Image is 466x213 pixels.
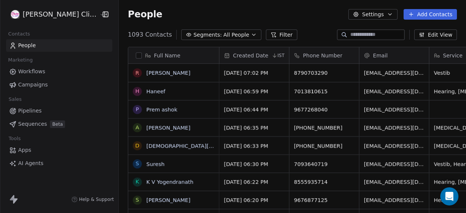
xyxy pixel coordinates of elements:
[278,52,285,59] span: IST
[348,9,397,20] button: Settings
[135,123,139,131] div: A
[294,160,354,168] span: 7093640719
[50,120,65,128] span: Beta
[404,9,457,20] button: Add Contacts
[294,196,354,204] span: 9676877125
[414,29,457,40] button: Edit View
[233,52,268,59] span: Created Date
[79,196,114,202] span: Help & Support
[364,142,424,150] span: [EMAIL_ADDRESS][DOMAIN_NAME]
[146,125,190,131] a: [PERSON_NAME]
[135,69,139,77] div: R
[6,144,112,156] a: Apps
[5,28,33,40] span: Contacts
[136,196,139,204] div: S
[23,9,98,19] span: [PERSON_NAME] Clinic External
[193,31,222,39] span: Segments:
[146,88,165,94] a: Haneef
[303,52,342,59] span: Phone Number
[6,157,112,170] a: AI Agents
[364,88,424,95] span: [EMAIL_ADDRESS][DOMAIN_NAME]
[18,146,31,154] span: Apps
[294,178,354,186] span: 8555935714
[135,142,140,150] div: D
[294,88,354,95] span: 7013810615
[224,106,284,113] span: [DATE] 06:44 PM
[146,161,165,167] a: Suresh
[364,160,424,168] span: [EMAIL_ADDRESS][DOMAIN_NAME]
[71,196,114,202] a: Help & Support
[5,133,24,144] span: Tools
[224,196,284,204] span: [DATE] 06:20 PM
[364,106,424,113] span: [EMAIL_ADDRESS][DOMAIN_NAME]
[219,47,289,63] div: Created DateIST
[359,47,429,63] div: Email
[224,69,284,77] span: [DATE] 07:02 PM
[18,107,42,115] span: Pipelines
[128,47,219,63] div: Full Name
[9,8,94,21] button: [PERSON_NAME] Clinic External
[18,68,45,76] span: Workflows
[11,10,20,19] img: RASYA-Clinic%20Circle%20icon%20Transparent.png
[136,105,139,113] div: P
[373,52,388,59] span: Email
[136,178,139,186] div: K
[294,124,354,131] span: [PHONE_NUMBER]
[154,52,180,59] span: Full Name
[224,178,284,186] span: [DATE] 06:22 PM
[224,88,284,95] span: [DATE] 06:59 PM
[128,9,162,20] span: People
[294,106,354,113] span: 9677268040
[18,81,48,89] span: Campaigns
[6,65,112,78] a: Workflows
[224,31,249,39] span: All People
[6,118,112,130] a: SequencesBeta
[18,42,36,49] span: People
[266,29,297,40] button: Filter
[18,159,43,167] span: AI Agents
[289,47,359,63] div: Phone Number
[440,187,458,205] div: Open Intercom Messenger
[146,143,250,149] a: [DEMOGRAPHIC_DATA][PERSON_NAME]
[364,178,424,186] span: [EMAIL_ADDRESS][DOMAIN_NAME]
[6,39,112,52] a: People
[224,124,284,131] span: [DATE] 06:35 PM
[5,54,36,66] span: Marketing
[135,87,140,95] div: H
[146,70,190,76] a: [PERSON_NAME]
[224,142,284,150] span: [DATE] 06:33 PM
[146,179,193,185] a: K V Yogendranath
[6,105,112,117] a: Pipelines
[294,142,354,150] span: [PHONE_NUMBER]
[294,69,354,77] span: 8790703290
[6,79,112,91] a: Campaigns
[5,94,25,105] span: Sales
[136,160,139,168] div: S
[146,106,177,113] a: Prem ashok
[364,196,424,204] span: [EMAIL_ADDRESS][DOMAIN_NAME]
[443,52,463,59] span: Service
[18,120,47,128] span: Sequences
[364,69,424,77] span: [EMAIL_ADDRESS][DOMAIN_NAME]
[224,160,284,168] span: [DATE] 06:30 PM
[128,30,172,39] span: 1093 Contacts
[364,124,424,131] span: [EMAIL_ADDRESS][DOMAIN_NAME]
[146,197,190,203] a: [PERSON_NAME]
